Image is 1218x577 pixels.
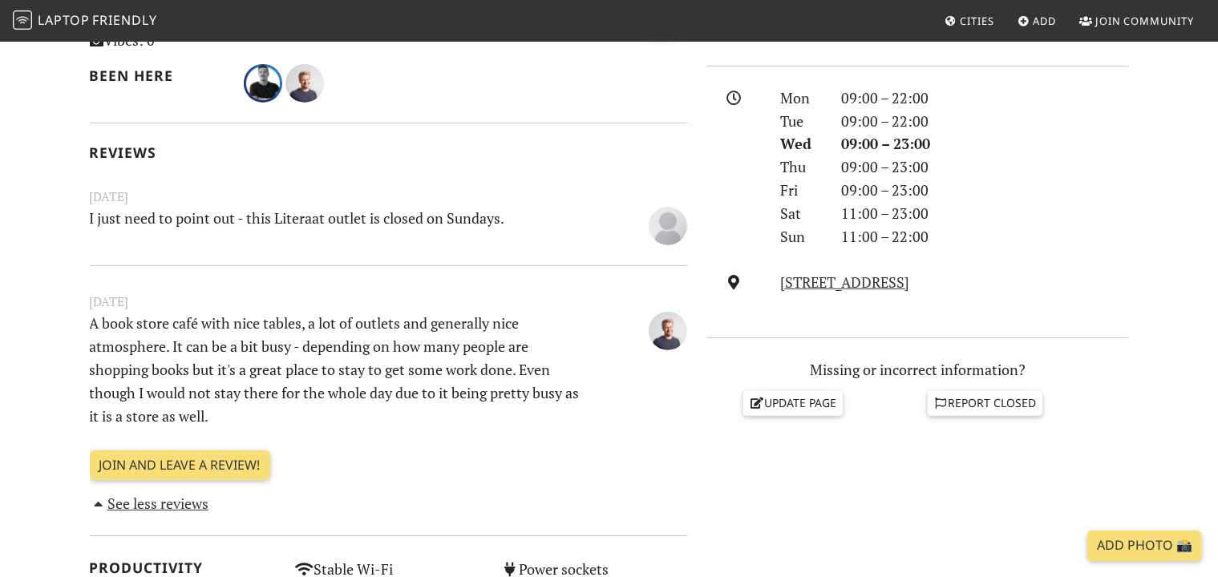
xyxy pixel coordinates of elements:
img: 2228-benjamin.jpg [285,64,324,103]
div: 11:00 – 23:00 [832,202,1139,225]
h2: Been here [90,67,225,84]
span: Add [1034,14,1057,28]
span: Benjamin Pazdernik [285,72,324,91]
span: Luis Vieira [244,72,285,91]
h2: Reviews [90,144,688,161]
a: See less reviews [90,494,209,513]
small: [DATE] [80,187,698,207]
div: 09:00 – 23:00 [832,179,1139,202]
img: 3322-luis.jpg [244,64,282,103]
img: LaptopFriendly [13,10,32,30]
div: Sat [771,202,832,225]
a: Update page [743,391,843,415]
h2: Productivity [90,559,277,576]
a: Add [1011,6,1063,35]
a: [STREET_ADDRESS] [780,272,909,292]
img: 2228-benjamin.jpg [649,312,687,350]
a: LaptopFriendly LaptopFriendly [13,7,157,35]
div: 09:00 – 23:00 [832,155,1139,179]
div: Mon [771,87,832,110]
div: Thu [771,155,832,179]
a: Report closed [928,391,1043,415]
div: Fri [771,179,832,202]
span: Cities [961,14,994,28]
img: blank-535327c66bd565773addf3077783bbfce4b00ec00e9fd257753287c682c7fa38.png [649,207,687,245]
p: A book store café with nice tables, a lot of outlets and generally nice atmosphere. It can be a b... [80,312,595,427]
a: Join Community [1073,6,1200,35]
div: 11:00 – 22:00 [832,225,1139,248]
p: I just need to point out - this Literaat outlet is closed on Sundays. [80,207,595,243]
span: Benjamin Pazdernik [649,320,687,339]
div: 09:00 – 22:00 [832,110,1139,133]
p: Missing or incorrect information? [707,358,1129,381]
div: Sun [771,225,832,248]
a: Add Photo 📸 [1087,531,1202,561]
span: Laptop [38,11,90,29]
span: Miguel Pascual [649,214,687,233]
a: Cities [938,6,1001,35]
div: Wed [771,132,832,155]
a: Join and leave a review! [90,450,270,481]
span: Join Community [1095,14,1194,28]
span: Friendly [92,11,156,29]
div: 09:00 – 22:00 [832,87,1139,110]
small: [DATE] [80,292,698,312]
div: Tue [771,110,832,133]
div: 09:00 – 23:00 [832,132,1139,155]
